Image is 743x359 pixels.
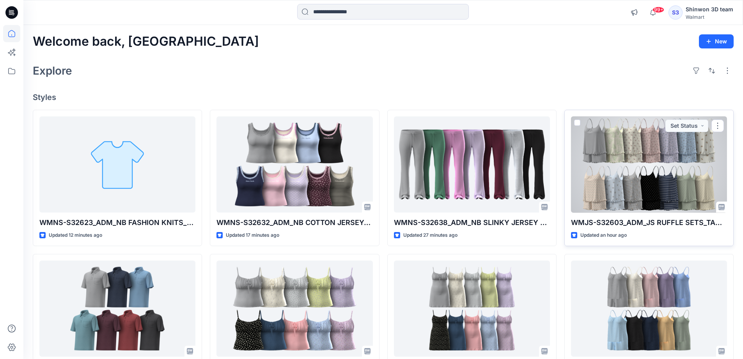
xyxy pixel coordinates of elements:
a: TBD_ADM_WN SS GARMENT DYE POLO [39,261,195,357]
p: Updated 27 minutes ago [403,231,458,239]
a: WMNS-S32623_ADM_NB FASHION KNITS_BABY TEE [39,116,195,213]
span: 99+ [653,7,664,13]
p: Updated 17 minutes ago [226,231,279,239]
a: WMNS-S32606_ADM_NB POINTELLE SLIP [394,261,550,357]
p: WMJS-S32603_ADM_JS RUFFLE SETS_TANK SHORT SET [571,217,727,228]
div: Walmart [686,14,733,20]
button: New [699,34,734,48]
p: WMNS-S32638_ADM_NB SLINKY JERSEY FLARE PANT [394,217,550,228]
div: S3 [669,5,683,20]
h2: Welcome back, [GEOGRAPHIC_DATA] [33,34,259,49]
p: Updated 12 minutes ago [49,231,102,239]
p: WMNS-S32623_ADM_NB FASHION KNITS_BABY TEE [39,217,195,228]
h2: Explore [33,64,72,77]
a: WMNS-S32632_ADM_NB COTTON JERSEY&LACE_TANK [216,116,372,213]
p: WMNS-S32632_ADM_NB COTTON JERSEY&LACE_TANK [216,217,372,228]
a: WMNS-S32601_ADM_NB POINTELLE CAMI [216,261,372,357]
p: Updated an hour ago [580,231,627,239]
a: WMJS-S32606_ADM_JS EYELET NOTCH SETS_CAMI PANT SET [571,261,727,357]
div: Shinwon 3D team [686,5,733,14]
a: WMNS-S32638_ADM_NB SLINKY JERSEY FLARE PANT [394,116,550,213]
a: WMJS-S32603_ADM_JS RUFFLE SETS_TANK SHORT SET [571,116,727,213]
h4: Styles [33,93,734,102]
